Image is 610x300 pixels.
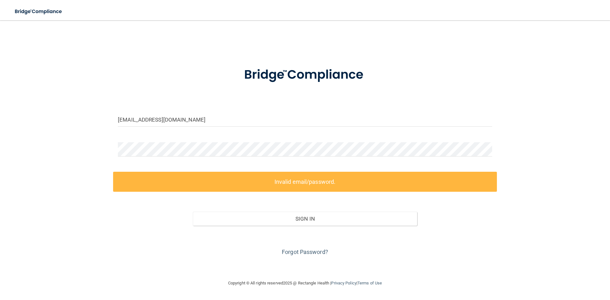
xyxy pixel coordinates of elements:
[113,172,497,192] label: Invalid email/password.
[331,281,356,285] a: Privacy Policy
[189,273,421,293] div: Copyright © All rights reserved 2025 @ Rectangle Health | |
[193,212,417,226] button: Sign In
[118,112,492,127] input: Email
[357,281,382,285] a: Terms of Use
[231,58,379,91] img: bridge_compliance_login_screen.278c3ca4.svg
[10,5,68,18] img: bridge_compliance_login_screen.278c3ca4.svg
[282,249,328,255] a: Forgot Password?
